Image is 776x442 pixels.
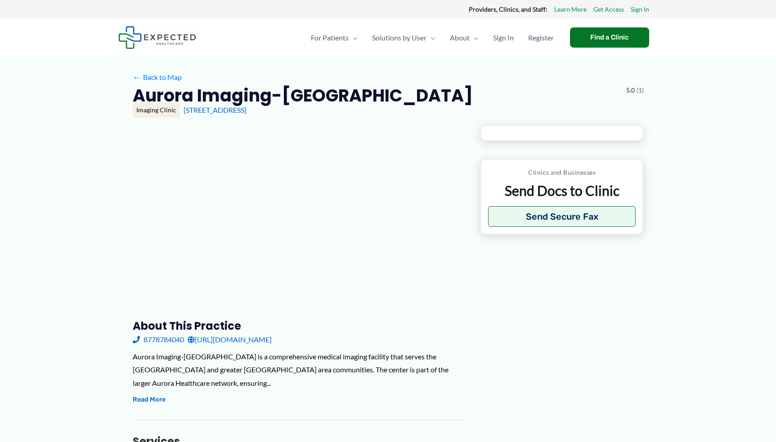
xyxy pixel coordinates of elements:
span: Register [528,22,554,53]
a: ←Back to Map [133,71,182,84]
span: ← [133,73,141,81]
span: For Patients [311,22,349,53]
span: Solutions by User [372,22,426,53]
a: Sign In [631,4,649,15]
h3: About this practice [133,319,466,333]
a: Get Access [593,4,624,15]
a: Learn More [554,4,587,15]
a: For PatientsMenu Toggle [304,22,365,53]
a: Sign In [486,22,521,53]
h2: Aurora Imaging-[GEOGRAPHIC_DATA] [133,84,473,106]
span: Menu Toggle [426,22,435,53]
img: Expected Healthcare Logo - side, dark font, small [118,26,196,49]
a: Find a Clinic [570,27,649,48]
button: Read More [133,394,166,405]
div: Imaging Clinic [133,102,180,118]
a: AboutMenu Toggle [443,22,486,53]
p: Send Docs to Clinic [488,182,636,199]
p: Clinics and Businesses [488,167,636,178]
a: Register [521,22,561,53]
div: Aurora Imaging-[GEOGRAPHIC_DATA] is a comprehensive medical imaging facility that serves the [GEO... [133,350,466,390]
a: 8778784040 [133,333,184,346]
a: [STREET_ADDRESS] [184,106,247,114]
a: [URL][DOMAIN_NAME] [188,333,272,346]
span: Menu Toggle [349,22,358,53]
a: Solutions by UserMenu Toggle [365,22,443,53]
span: About [450,22,470,53]
button: Send Secure Fax [488,206,636,227]
span: (1) [637,84,644,96]
span: Sign In [493,22,514,53]
span: 5.0 [626,84,635,96]
strong: Providers, Clinics, and Staff: [469,5,547,13]
nav: Primary Site Navigation [304,22,561,53]
span: Menu Toggle [470,22,479,53]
